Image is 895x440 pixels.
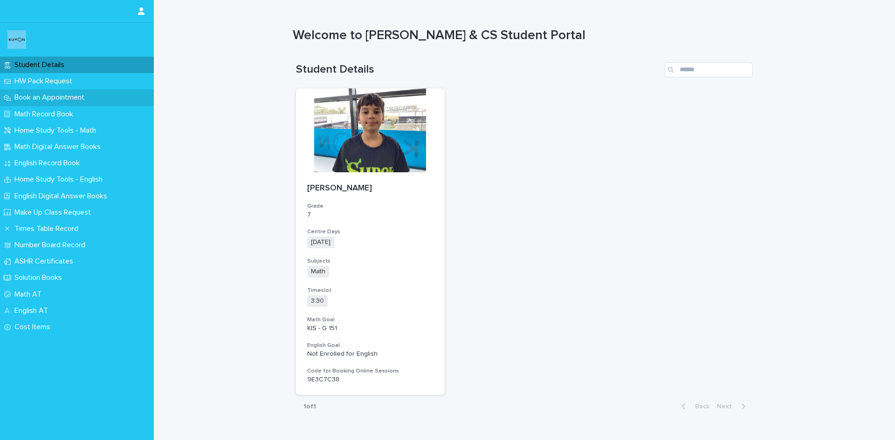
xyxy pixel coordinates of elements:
p: ASHR Certificates [11,257,81,266]
img: o6XkwfS7S2qhyeB9lxyF [7,30,26,49]
h3: English Goal [307,342,434,349]
p: KIS - G 151 [307,325,434,332]
input: Search [664,62,753,77]
h3: Timeslot [307,287,434,294]
h1: Student Details [296,63,661,76]
button: Next [713,402,753,411]
h3: Math Goal [307,316,434,324]
p: Home Study Tools - Math [11,126,103,135]
p: Math Digital Answer Books [11,142,108,151]
span: Next [717,403,737,410]
p: 7 [307,211,434,219]
p: Home Study Tools - English [11,175,110,184]
button: Back [674,402,713,411]
h3: Grade [307,203,434,210]
p: Math Record Book [11,110,81,119]
p: HW Pack Request [11,77,80,86]
p: Times Table Record [11,224,86,233]
p: Cost Items [11,323,58,332]
p: English Digital Answer Books [11,192,115,201]
a: [PERSON_NAME]Grade7Centre Days[DATE]SubjectsMathTimeslot3:30Math GoalKIS - G 151English GoalNot E... [296,88,445,395]
h3: Centre Days [307,228,434,236]
p: 9E3C7C38 [307,376,434,384]
p: [PERSON_NAME] [307,183,434,194]
p: Solution Books [11,273,69,282]
h3: Subjects [307,257,434,265]
p: Book an Appointment [11,93,92,102]
p: Math AT [11,290,49,299]
p: English Record Book [11,159,87,168]
p: Student Details [11,61,72,69]
p: English AT [11,306,55,315]
span: 3:30 [307,295,328,307]
p: Make Up Class Request [11,208,98,217]
span: [DATE] [307,237,334,248]
h3: Code for Booking Online Sessions [307,367,434,375]
p: Number Board Record [11,241,93,250]
h1: Welcome to [PERSON_NAME] & CS Student Portal [293,28,750,44]
span: Math [307,266,329,278]
p: Not Enrolled for English [307,350,434,358]
span: Back [689,403,709,410]
p: 1 of 1 [296,395,324,418]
